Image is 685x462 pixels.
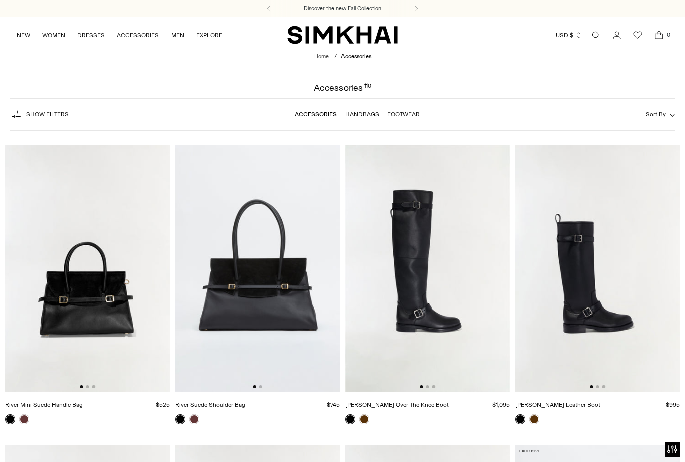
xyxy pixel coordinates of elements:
[314,53,371,61] nav: breadcrumbs
[5,145,170,393] img: River Mini Suede Handle Bag
[586,25,606,45] a: Open search modal
[596,385,599,388] button: Go to slide 2
[590,385,593,388] button: Go to slide 1
[314,53,329,60] a: Home
[295,104,420,125] nav: Linked collections
[515,145,680,393] img: Noah Moto Leather Boot
[432,385,435,388] button: Go to slide 3
[304,5,381,13] a: Discover the new Fall Collection
[387,111,420,118] a: Footwear
[334,53,337,61] div: /
[556,24,582,46] button: USD $
[295,111,337,118] a: Accessories
[364,83,372,92] div: 110
[117,24,159,46] a: ACCESSORIES
[80,385,83,388] button: Go to slide 1
[86,385,89,388] button: Go to slide 2
[175,145,340,393] img: River Suede Shoulder Bag
[345,401,449,408] a: [PERSON_NAME] Over The Knee Boot
[345,111,379,118] a: Handbags
[196,24,222,46] a: EXPLORE
[175,401,245,408] a: River Suede Shoulder Bag
[171,24,184,46] a: MEN
[10,106,69,122] button: Show Filters
[5,401,83,408] a: River Mini Suede Handle Bag
[26,111,69,118] span: Show Filters
[664,30,673,39] span: 0
[314,83,371,92] h1: Accessories
[515,401,600,408] a: [PERSON_NAME] Leather Boot
[341,53,371,60] span: Accessories
[345,145,510,393] img: Noah Leather Over The Knee Boot
[42,24,65,46] a: WOMEN
[253,385,256,388] button: Go to slide 1
[426,385,429,388] button: Go to slide 2
[77,24,105,46] a: DRESSES
[646,109,675,120] button: Sort By
[607,25,627,45] a: Go to the account page
[259,385,262,388] button: Go to slide 2
[92,385,95,388] button: Go to slide 3
[17,24,30,46] a: NEW
[287,25,398,45] a: SIMKHAI
[628,25,648,45] a: Wishlist
[602,385,605,388] button: Go to slide 3
[420,385,423,388] button: Go to slide 1
[646,111,666,118] span: Sort By
[649,25,669,45] a: Open cart modal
